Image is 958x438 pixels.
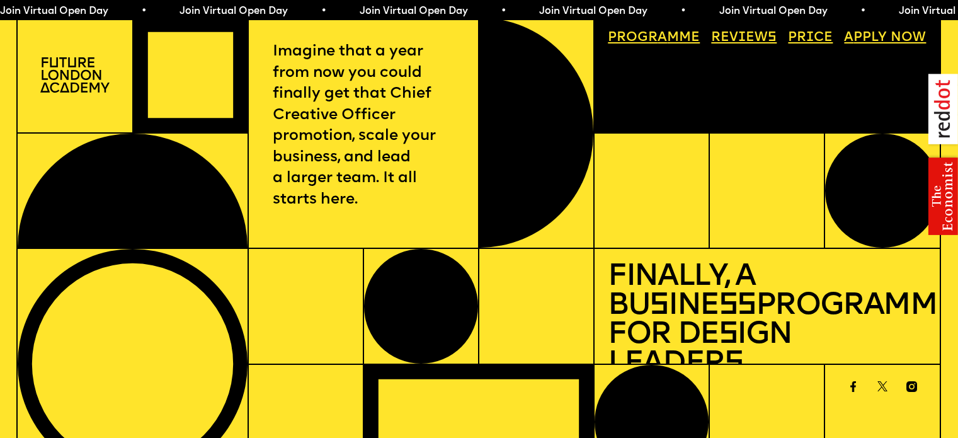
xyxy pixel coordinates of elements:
[680,6,685,16] span: •
[719,291,756,321] span: ss
[719,320,738,350] span: s
[273,42,454,210] p: Imagine that a year from now you could finally get that Chief Creative Officer promotion, scale y...
[724,349,743,379] span: s
[658,31,667,44] span: a
[500,6,506,16] span: •
[705,25,784,51] a: Reviews
[859,6,865,16] span: •
[320,6,326,16] span: •
[838,25,933,51] a: Apply now
[140,6,146,16] span: •
[602,25,707,51] a: Programme
[608,263,926,379] h1: Finally, a Bu ine Programme for De ign Leader
[782,25,840,51] a: Price
[844,31,853,44] span: A
[649,291,668,321] span: s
